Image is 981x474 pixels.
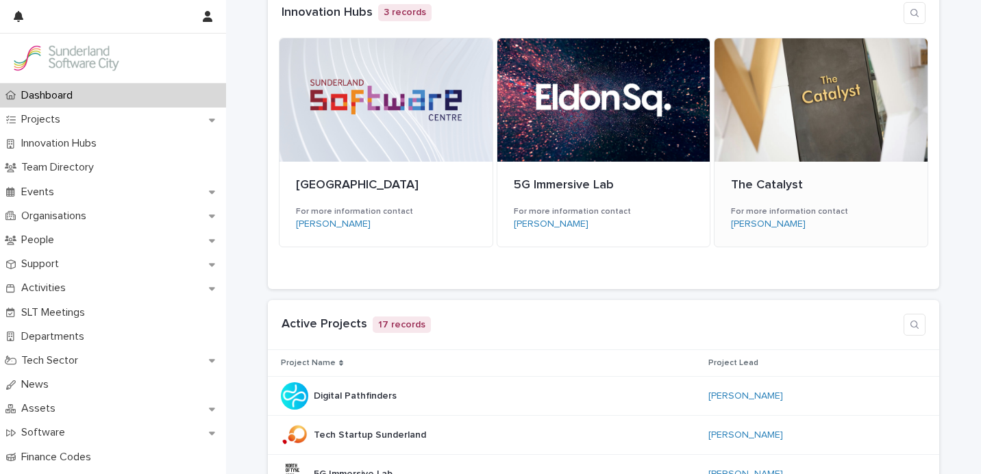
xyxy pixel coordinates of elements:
[16,186,65,199] p: Events
[16,234,65,247] p: People
[16,330,95,343] p: Departments
[282,318,367,330] a: Active Projects
[16,161,105,174] p: Team Directory
[296,219,371,230] a: [PERSON_NAME]
[296,206,476,217] h3: For more information contact
[708,355,758,371] p: Project Lead
[16,137,108,150] p: Innovation Hubs
[708,390,783,402] a: [PERSON_NAME]
[16,378,60,391] p: News
[731,219,806,230] a: [PERSON_NAME]
[11,45,121,72] img: Kay6KQejSz2FjblR6DWv
[314,427,429,441] p: Tech Startup Sunderland
[373,316,431,334] p: 17 records
[314,388,399,402] p: Digital Pathfinders
[514,219,588,230] a: [PERSON_NAME]
[16,210,97,223] p: Organisations
[16,306,96,319] p: SLT Meetings
[714,38,928,248] a: The CatalystFor more information contact[PERSON_NAME]
[16,89,84,102] p: Dashboard
[281,355,336,371] p: Project Name
[514,178,694,193] p: 5G Immersive Lab
[279,38,493,248] a: [GEOGRAPHIC_DATA]For more information contact[PERSON_NAME]
[16,354,89,367] p: Tech Sector
[16,282,77,295] p: Activities
[514,206,694,217] h3: For more information contact
[708,429,783,441] a: [PERSON_NAME]
[731,206,911,217] h3: For more information contact
[16,402,66,415] p: Assets
[282,6,373,18] a: Innovation Hubs
[497,38,711,248] a: 5G Immersive LabFor more information contact[PERSON_NAME]
[378,4,432,21] p: 3 records
[268,416,939,455] tr: Tech Startup SunderlandTech Startup Sunderland [PERSON_NAME]
[16,258,70,271] p: Support
[296,178,476,193] p: [GEOGRAPHIC_DATA]
[16,451,102,464] p: Finance Codes
[731,178,911,193] p: The Catalyst
[16,113,71,126] p: Projects
[268,377,939,416] tr: Digital PathfindersDigital Pathfinders [PERSON_NAME]
[16,426,76,439] p: Software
